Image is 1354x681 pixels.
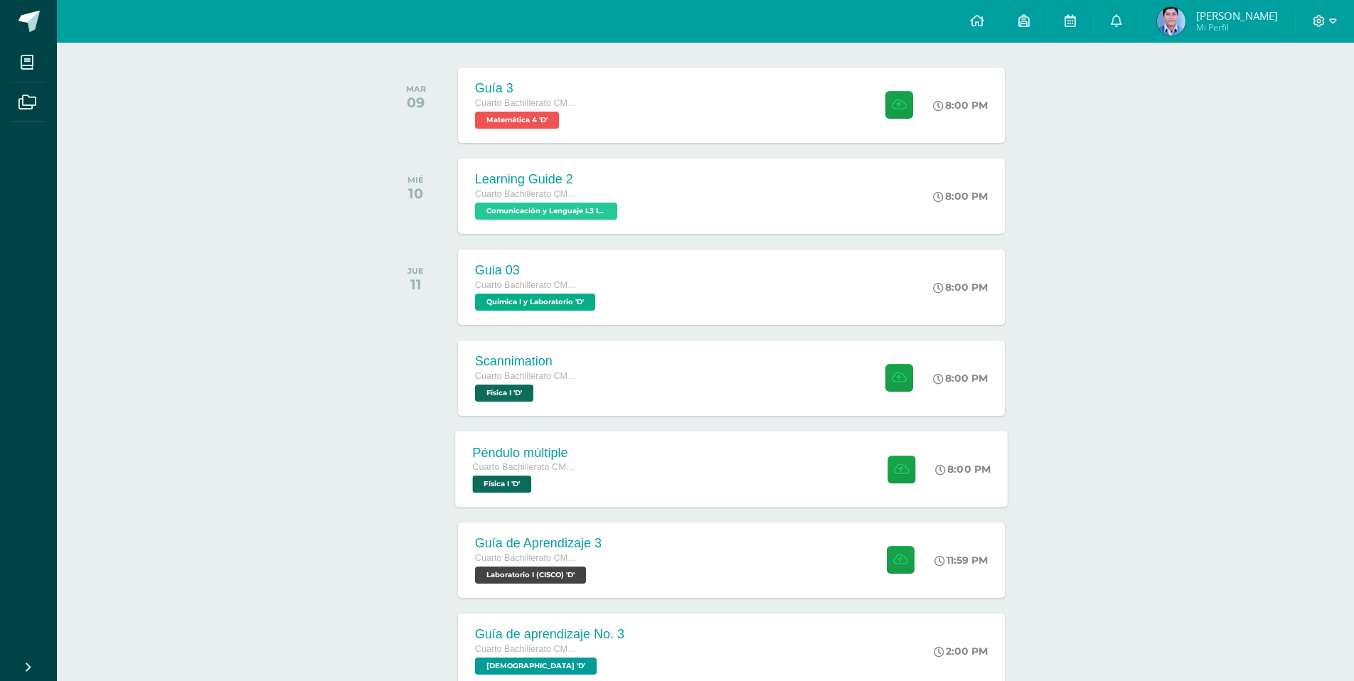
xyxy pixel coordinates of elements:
span: Cuarto Bachillerato CMP Bachillerato en CCLL con Orientación en Computación [472,462,580,472]
span: Cuarto Bachillerato CMP Bachillerato en CCLL con Orientación en Computación [475,371,582,381]
div: 09 [406,94,426,111]
img: 2831f3331a3cbb0491b6731354618ec6.png [1157,7,1185,36]
span: Cuarto Bachillerato CMP Bachillerato en CCLL con Orientación en Computación [475,189,582,199]
div: 10 [407,185,424,202]
span: Cuarto Bachillerato CMP Bachillerato en CCLL con Orientación en Computación [475,553,582,563]
div: 8:00 PM [935,463,991,476]
div: MAR [406,84,426,94]
div: 11 [407,276,424,293]
div: Learning Guide 2 [475,172,621,187]
div: JUE [407,266,424,276]
div: Guía de Aprendizaje 3 [475,536,602,551]
span: Matemática 4 'D' [475,112,559,129]
span: Cuarto Bachillerato CMP Bachillerato en CCLL con Orientación en Computación [475,98,582,108]
div: MIÉ [407,175,424,185]
div: Guía de aprendizaje No. 3 [475,627,624,642]
div: 11:59 PM [934,554,988,567]
div: 8:00 PM [933,190,988,203]
div: 8:00 PM [933,99,988,112]
span: Biblia 'D' [475,658,597,675]
div: Péndulo múltiple [472,445,580,460]
div: Scannimation [475,354,582,369]
span: Comunicación y Lenguaje L3 Inglés 'D' [475,203,617,220]
span: Mi Perfil [1196,21,1278,33]
span: [PERSON_NAME] [1196,9,1278,23]
div: Guía 3 [475,81,582,96]
span: Física I 'D' [472,476,531,493]
span: Química I y Laboratorio 'D' [475,294,595,311]
span: Física I 'D' [475,385,533,402]
span: Cuarto Bachillerato CMP Bachillerato en CCLL con Orientación en Computación [475,280,582,290]
div: Guia 03 [475,263,599,278]
span: Laboratorio I (CISCO) 'D' [475,567,586,584]
div: 8:00 PM [933,372,988,385]
div: 2:00 PM [934,645,988,658]
div: 8:00 PM [933,281,988,294]
span: Cuarto Bachillerato CMP Bachillerato en CCLL con Orientación en Computación [475,644,582,654]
